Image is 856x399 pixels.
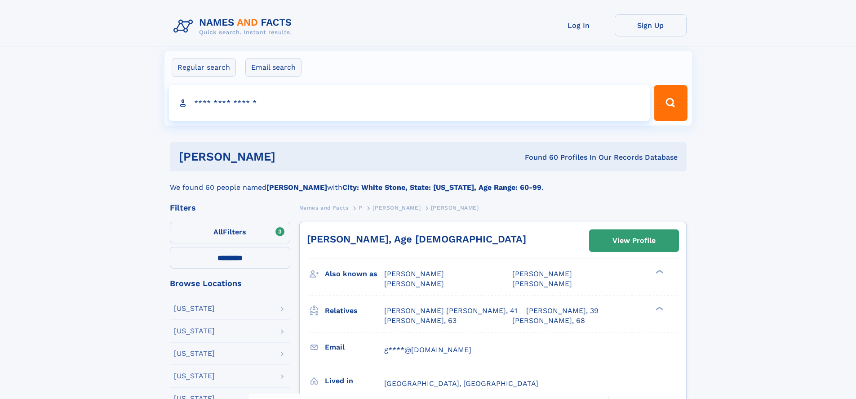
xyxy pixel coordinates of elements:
[384,379,538,388] span: [GEOGRAPHIC_DATA], [GEOGRAPHIC_DATA]
[325,266,384,282] h3: Also known as
[307,233,526,245] a: [PERSON_NAME], Age [DEMOGRAPHIC_DATA]
[512,316,585,326] a: [PERSON_NAME], 68
[359,202,363,213] a: P
[170,222,290,243] label: Filters
[342,183,541,192] b: City: White Stone, State: [US_STATE], Age Range: 60-99
[512,279,572,288] span: [PERSON_NAME]
[615,14,687,36] a: Sign Up
[174,350,215,357] div: [US_STATE]
[384,316,457,326] a: [PERSON_NAME], 63
[373,202,421,213] a: [PERSON_NAME]
[512,269,572,278] span: [PERSON_NAME]
[172,58,236,77] label: Regular search
[373,205,421,211] span: [PERSON_NAME]
[299,202,349,213] a: Names and Facts
[526,306,599,316] a: [PERSON_NAME], 39
[384,306,517,316] a: [PERSON_NAME] [PERSON_NAME], 41
[431,205,479,211] span: [PERSON_NAME]
[612,230,656,251] div: View Profile
[213,228,223,236] span: All
[174,372,215,380] div: [US_STATE]
[653,269,664,275] div: ❯
[170,204,290,212] div: Filters
[400,152,678,162] div: Found 60 Profiles In Our Records Database
[266,183,327,192] b: [PERSON_NAME]
[170,279,290,287] div: Browse Locations
[170,171,687,193] div: We found 60 people named with .
[653,305,664,311] div: ❯
[179,151,400,162] h1: [PERSON_NAME]
[325,373,384,389] h3: Lived in
[590,230,679,251] a: View Profile
[384,269,444,278] span: [PERSON_NAME]
[359,205,363,211] span: P
[543,14,615,36] a: Log In
[169,85,650,121] input: search input
[654,85,687,121] button: Search Button
[174,327,215,335] div: [US_STATE]
[170,14,299,39] img: Logo Names and Facts
[325,340,384,355] h3: Email
[325,303,384,318] h3: Relatives
[245,58,302,77] label: Email search
[174,305,215,312] div: [US_STATE]
[384,279,444,288] span: [PERSON_NAME]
